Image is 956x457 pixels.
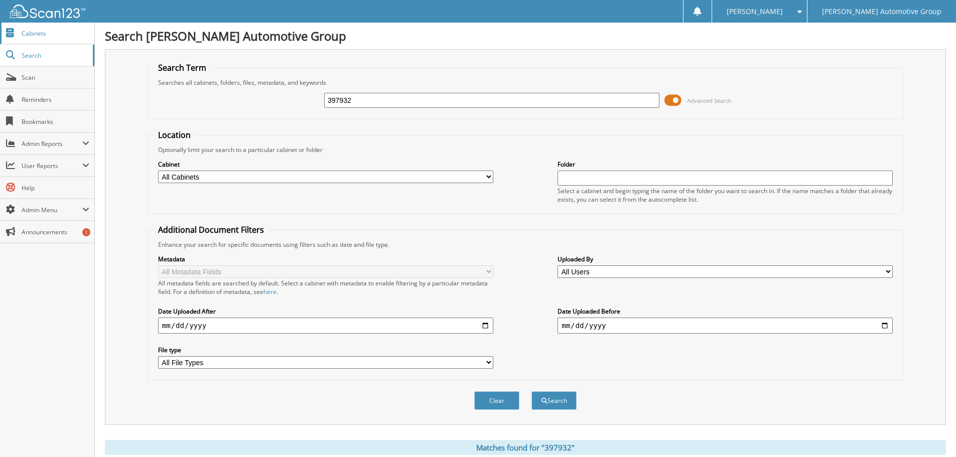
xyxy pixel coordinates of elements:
[158,307,493,316] label: Date Uploaded After
[558,160,893,169] label: Folder
[558,318,893,334] input: end
[158,160,493,169] label: Cabinet
[22,51,88,60] span: Search
[727,9,783,15] span: [PERSON_NAME]
[22,29,89,38] span: Cabinets
[10,5,85,18] img: scan123-logo-white.svg
[158,318,493,334] input: start
[474,391,519,410] button: Clear
[153,129,196,140] legend: Location
[822,9,941,15] span: [PERSON_NAME] Automotive Group
[263,287,277,296] a: here
[158,255,493,263] label: Metadata
[105,440,946,455] div: Matches found for "397932"
[158,279,493,296] div: All metadata fields are searched by default. Select a cabinet with metadata to enable filtering b...
[558,307,893,316] label: Date Uploaded Before
[153,62,211,73] legend: Search Term
[687,97,732,104] span: Advanced Search
[22,95,89,104] span: Reminders
[22,228,89,236] span: Announcements
[153,240,898,249] div: Enhance your search for specific documents using filters such as date and file type.
[153,224,269,235] legend: Additional Document Filters
[22,139,82,148] span: Admin Reports
[22,117,89,126] span: Bookmarks
[558,187,893,204] div: Select a cabinet and begin typing the name of the folder you want to search in. If the name match...
[153,145,898,154] div: Optionally limit your search to a particular cabinet or folder
[105,28,946,44] h1: Search [PERSON_NAME] Automotive Group
[22,73,89,82] span: Scan
[153,78,898,87] div: Searches all cabinets, folders, files, metadata, and keywords
[531,391,577,410] button: Search
[22,184,89,192] span: Help
[82,228,90,236] div: 1
[558,255,893,263] label: Uploaded By
[906,409,956,457] iframe: Chat Widget
[22,206,82,214] span: Admin Menu
[158,346,493,354] label: File type
[22,162,82,170] span: User Reports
